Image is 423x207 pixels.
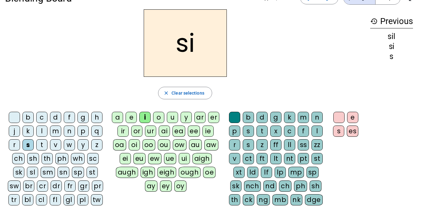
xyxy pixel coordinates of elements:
[270,153,281,164] div: lt
[298,139,309,150] div: ss
[181,112,192,123] div: y
[126,112,137,123] div: e
[12,153,25,164] div: ch
[247,167,258,178] div: ld
[50,139,61,150] div: v
[284,153,295,164] div: nt
[158,139,170,150] div: ou
[112,112,123,123] div: a
[78,180,89,192] div: gr
[145,126,156,137] div: ur
[27,153,39,164] div: sh
[77,126,89,137] div: p
[284,112,295,123] div: k
[298,126,309,137] div: f
[148,153,162,164] div: ew
[50,112,61,123] div: d
[91,194,103,205] div: tw
[22,139,34,150] div: s
[275,167,286,178] div: lp
[91,126,102,137] div: q
[229,139,240,150] div: r
[370,53,413,60] div: s
[174,180,187,192] div: oy
[243,126,254,137] div: s
[36,194,47,205] div: cl
[272,194,288,205] div: mb
[208,112,219,123] div: er
[27,167,38,178] div: sl
[36,139,47,150] div: t
[91,112,102,123] div: h
[87,153,99,164] div: sc
[145,180,157,192] div: ay
[298,153,309,164] div: pt
[370,33,413,40] div: sil
[310,180,321,192] div: sh
[179,167,201,178] div: ough
[92,180,103,192] div: pr
[172,89,204,97] span: Clear selections
[23,180,34,192] div: br
[306,167,319,178] div: sp
[256,153,268,164] div: ft
[141,167,155,178] div: igh
[370,43,413,50] div: si
[298,112,309,123] div: m
[71,153,85,164] div: wh
[203,167,216,178] div: oe
[179,153,190,164] div: ui
[157,167,176,178] div: eigh
[270,126,281,137] div: x
[159,126,170,137] div: ai
[347,112,358,123] div: e
[51,180,62,192] div: dr
[347,126,358,137] div: es
[172,126,185,137] div: ea
[131,126,142,137] div: or
[188,126,200,137] div: ee
[229,194,240,205] div: th
[42,153,53,164] div: th
[37,180,48,192] div: cr
[142,139,155,150] div: oo
[64,126,75,137] div: n
[243,139,254,150] div: s
[263,180,276,192] div: nd
[311,153,323,164] div: st
[8,180,21,192] div: sw
[22,112,34,123] div: b
[279,180,291,192] div: ch
[13,167,24,178] div: sk
[311,126,323,137] div: l
[91,139,102,150] div: z
[64,112,75,123] div: f
[229,153,240,164] div: v
[311,112,323,123] div: n
[305,194,323,205] div: dge
[173,139,187,150] div: ow
[164,153,176,164] div: ue
[153,112,164,123] div: o
[284,126,295,137] div: c
[192,153,212,164] div: aigh
[50,194,61,205] div: fl
[333,126,344,137] div: s
[55,153,68,164] div: ph
[36,112,47,123] div: c
[284,139,295,150] div: ll
[87,167,98,178] div: st
[72,167,84,178] div: sp
[270,112,281,123] div: g
[291,194,302,205] div: nk
[8,194,20,205] div: tr
[50,126,61,137] div: m
[77,194,88,205] div: pl
[160,180,172,192] div: ey
[229,126,240,137] div: p
[9,139,20,150] div: r
[311,139,323,150] div: zz
[294,180,307,192] div: ph
[244,180,261,192] div: nch
[243,194,254,205] div: ck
